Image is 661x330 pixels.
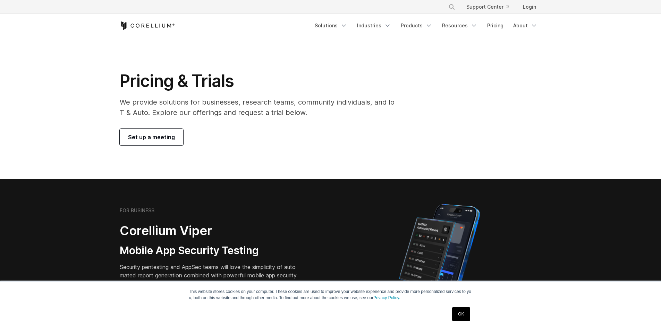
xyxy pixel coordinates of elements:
p: This website stores cookies on your computer. These cookies are used to improve your website expe... [189,288,472,301]
img: Corellium MATRIX automated report on iPhone showing app vulnerability test results across securit... [387,201,492,322]
h1: Pricing & Trials [120,71,396,91]
a: Solutions [311,19,351,32]
a: Products [397,19,437,32]
h2: Corellium Viper [120,223,297,239]
button: Search [446,1,458,13]
a: Corellium Home [120,21,175,30]
span: Set up a meeting [128,133,175,141]
a: Login [517,1,542,13]
h3: Mobile App Security Testing [120,244,297,257]
div: Navigation Menu [311,19,542,32]
p: We provide solutions for businesses, research teams, community individuals, and IoT & Auto. Explo... [120,97,396,118]
a: Privacy Policy. [373,295,400,300]
p: Security pentesting and AppSec teams will love the simplicity of automated report generation comb... [120,263,297,288]
a: OK [452,307,470,321]
a: Resources [438,19,482,32]
a: Industries [353,19,395,32]
a: About [509,19,542,32]
a: Pricing [483,19,508,32]
div: Navigation Menu [440,1,542,13]
h6: FOR BUSINESS [120,207,154,214]
a: Set up a meeting [120,129,183,145]
a: Support Center [461,1,515,13]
